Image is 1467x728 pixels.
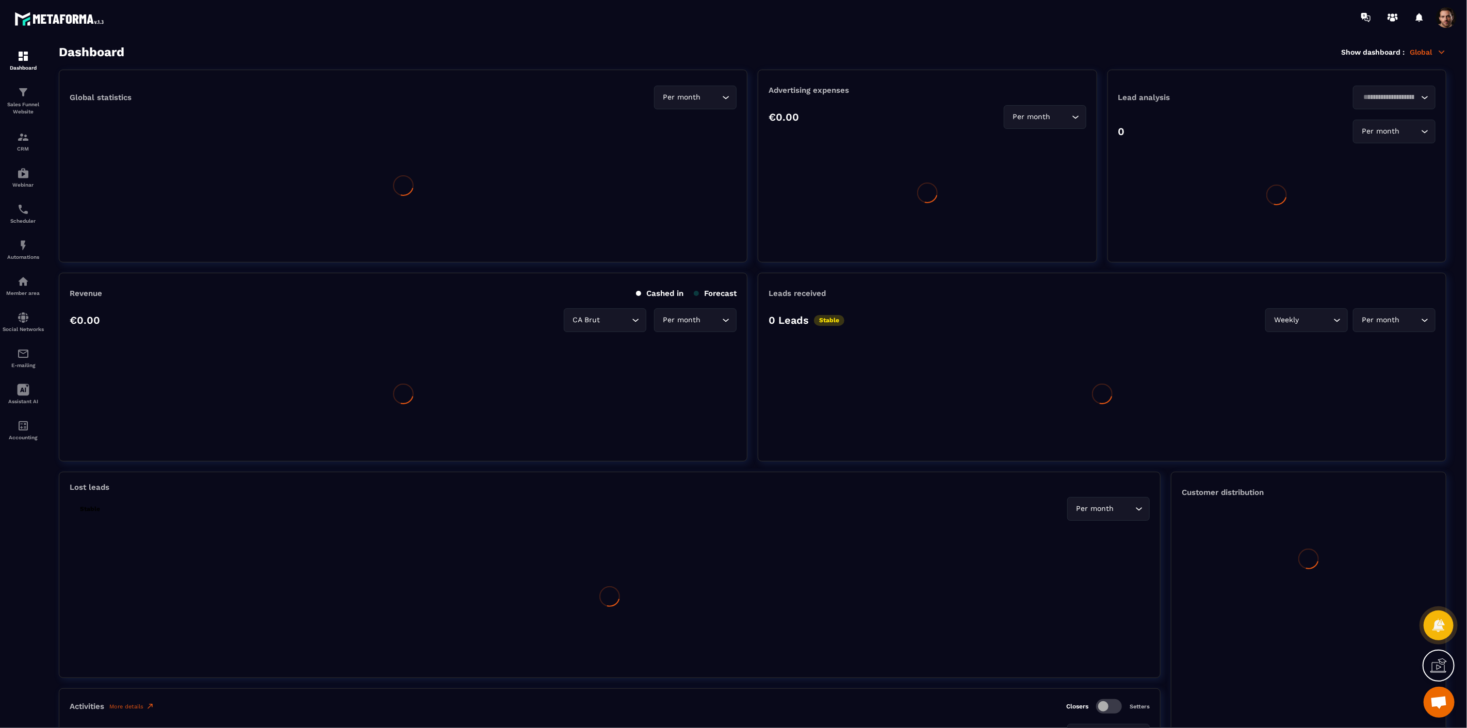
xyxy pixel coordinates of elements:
[17,50,29,62] img: formation
[1116,503,1133,515] input: Search for option
[1182,488,1436,497] p: Customer distribution
[3,399,44,404] p: Assistant AI
[1118,125,1125,138] p: 0
[14,9,107,28] img: logo
[70,483,109,492] p: Lost leads
[1053,111,1069,123] input: Search for option
[3,123,44,159] a: formationformationCRM
[1402,126,1419,137] input: Search for option
[3,412,44,448] a: accountantaccountantAccounting
[694,289,737,298] p: Forecast
[3,65,44,71] p: Dashboard
[3,376,44,412] a: Assistant AI
[3,218,44,224] p: Scheduler
[1353,86,1436,109] div: Search for option
[17,348,29,360] img: email
[59,45,124,59] h3: Dashboard
[1341,48,1405,56] p: Show dashboard :
[3,182,44,188] p: Webinar
[602,315,629,326] input: Search for option
[17,86,29,98] img: formation
[146,702,154,710] img: narrow-up-right-o.6b7c60e2.svg
[3,42,44,78] a: formationformationDashboard
[3,326,44,332] p: Social Networks
[3,101,44,115] p: Sales Funnel Website
[3,290,44,296] p: Member area
[1118,93,1277,102] p: Lead analysis
[814,315,844,326] p: Stable
[17,420,29,432] img: accountant
[3,340,44,376] a: emailemailE-mailing
[703,315,720,326] input: Search for option
[70,702,104,711] p: Activities
[703,92,720,103] input: Search for option
[1301,315,1331,326] input: Search for option
[1410,47,1446,57] p: Global
[3,304,44,340] a: social-networksocial-networkSocial Networks
[769,86,1086,95] p: Advertising expenses
[1130,703,1150,710] p: Setters
[17,131,29,143] img: formation
[654,86,737,109] div: Search for option
[3,268,44,304] a: automationsautomationsMember area
[654,308,737,332] div: Search for option
[70,93,132,102] p: Global statistics
[1272,315,1301,326] span: Weekly
[70,289,102,298] p: Revenue
[769,314,809,326] p: 0 Leads
[17,167,29,179] img: automations
[1402,315,1419,326] input: Search for option
[3,159,44,195] a: automationsautomationsWebinar
[1066,703,1088,710] p: Closers
[3,195,44,231] a: schedulerschedulerScheduler
[70,314,100,326] p: €0.00
[661,92,703,103] span: Per month
[3,78,44,123] a: formationformationSales Funnel Website
[3,146,44,152] p: CRM
[3,362,44,368] p: E-mailing
[769,111,799,123] p: €0.00
[564,308,646,332] div: Search for option
[3,231,44,268] a: automationsautomationsAutomations
[1265,308,1348,332] div: Search for option
[1353,308,1436,332] div: Search for option
[17,203,29,216] img: scheduler
[661,315,703,326] span: Per month
[109,702,154,710] a: More details
[1360,126,1402,137] span: Per month
[1360,315,1402,326] span: Per month
[570,315,602,326] span: CA Brut
[17,239,29,252] img: automations
[769,289,826,298] p: Leads received
[1067,497,1150,521] div: Search for option
[3,435,44,440] p: Accounting
[1010,111,1053,123] span: Per month
[75,504,105,515] p: Stable
[1424,687,1455,718] div: Open chat
[17,311,29,324] img: social-network
[636,289,683,298] p: Cashed in
[1353,120,1436,143] div: Search for option
[17,275,29,288] img: automations
[1074,503,1116,515] span: Per month
[1004,105,1086,129] div: Search for option
[1360,92,1419,103] input: Search for option
[3,254,44,260] p: Automations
